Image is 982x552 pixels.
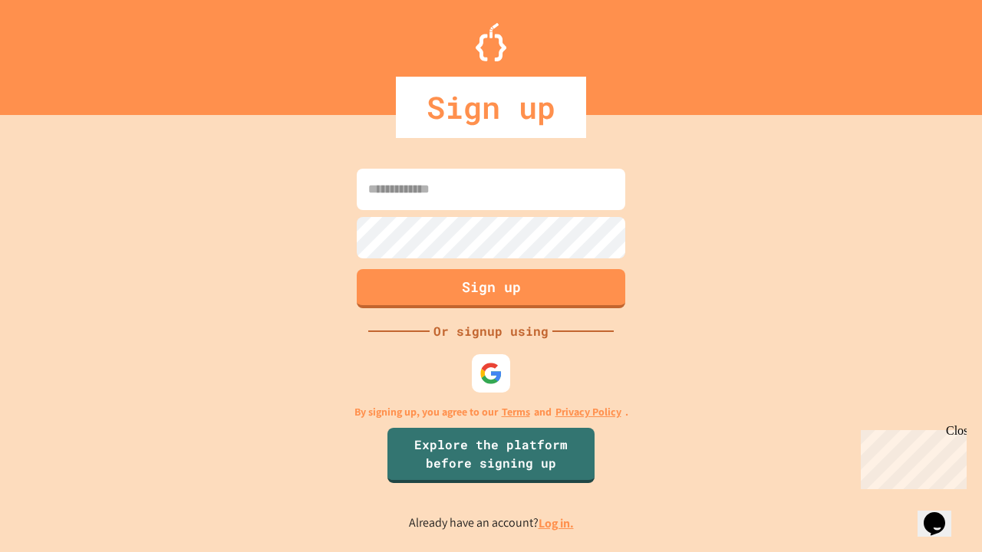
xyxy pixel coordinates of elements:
[6,6,106,97] div: Chat with us now!Close
[409,514,574,533] p: Already have an account?
[357,269,625,308] button: Sign up
[479,362,503,385] img: google-icon.svg
[396,77,586,138] div: Sign up
[502,404,530,420] a: Terms
[555,404,621,420] a: Privacy Policy
[539,515,574,531] a: Log in.
[855,424,967,489] iframe: chat widget
[354,404,628,420] p: By signing up, you agree to our and .
[430,322,552,340] div: Or signup using
[476,23,506,61] img: Logo.svg
[387,428,595,483] a: Explore the platform before signing up
[918,491,967,537] iframe: chat widget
